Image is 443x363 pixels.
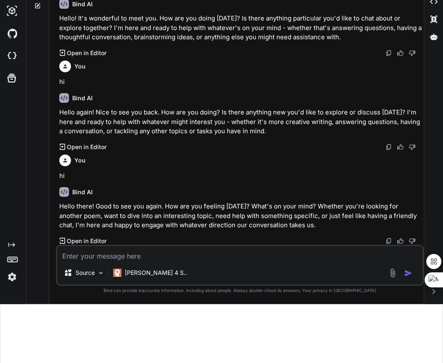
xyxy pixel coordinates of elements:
[409,238,415,244] img: dislike
[385,50,392,56] img: copy
[67,143,106,151] p: Open in Editor
[59,14,422,42] p: Hello! It's wonderful to meet you. How are you doing [DATE]? Is there anything particular you'd l...
[74,62,86,71] h6: You
[125,269,187,277] p: [PERSON_NAME] 4 S..
[59,171,422,181] p: hi
[385,238,392,244] img: copy
[59,108,422,136] p: Hello again! Nice to see you back. How are you doing? Is there anything new you'd like to explore...
[72,188,93,196] h6: Bind AI
[74,156,86,165] h6: You
[59,77,422,87] p: hi
[397,50,404,56] img: like
[404,269,413,277] img: icon
[72,94,93,102] h6: Bind AI
[397,238,404,244] img: like
[5,26,19,41] img: githubDark
[113,269,122,277] img: Claude 4 Sonnet
[385,144,392,150] img: copy
[67,49,106,57] p: Open in Editor
[59,202,422,230] p: Hello there! Good to see you again. How are you feeling [DATE]? What's on your mind? Whether you'...
[5,270,19,284] img: settings
[388,268,397,278] img: attachment
[56,287,424,294] p: Bind can provide inaccurate information, including about people. Always double-check its answers....
[409,50,415,56] img: dislike
[5,49,19,63] img: cloudideIcon
[409,144,415,150] img: dislike
[76,269,95,277] p: Source
[97,269,104,277] img: Pick Models
[5,4,19,18] img: darkAi-studio
[397,144,404,150] img: like
[67,237,106,245] p: Open in Editor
